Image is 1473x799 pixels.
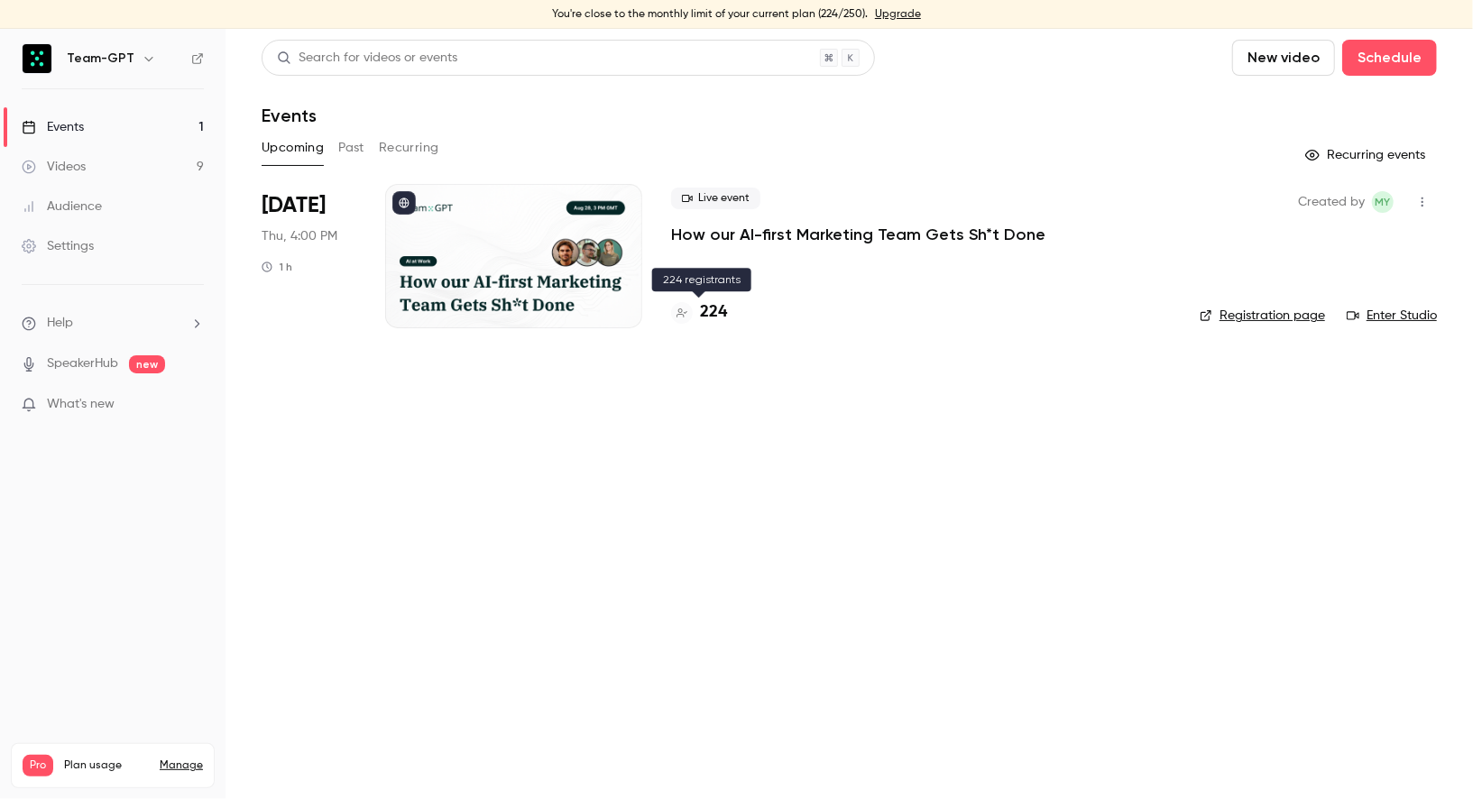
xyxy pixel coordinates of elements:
div: Events [22,118,84,136]
div: Search for videos or events [277,49,457,68]
button: Recurring [379,133,439,162]
button: Recurring events [1297,141,1437,170]
a: 224 [671,300,727,325]
span: new [129,355,165,373]
a: Upgrade [875,7,921,22]
li: help-dropdown-opener [22,314,204,333]
span: Live event [671,188,760,209]
div: Aug 28 Thu, 6:00 PM (Europe/Sofia) [262,184,356,328]
div: Settings [22,237,94,255]
span: What's new [47,395,115,414]
a: Manage [160,758,203,773]
div: Videos [22,158,86,176]
a: How our AI-first Marketing Team Gets Sh*t Done [671,224,1045,245]
h4: 224 [700,300,727,325]
div: Audience [22,197,102,216]
iframe: Noticeable Trigger [182,397,204,413]
div: 1 h [262,260,292,274]
span: Created by [1298,191,1365,213]
span: Thu, 4:00 PM [262,227,337,245]
span: MY [1376,191,1391,213]
button: New video [1232,40,1335,76]
img: Team-GPT [23,44,51,73]
span: Martin Yochev [1372,191,1394,213]
span: [DATE] [262,191,326,220]
button: Past [338,133,364,162]
a: Enter Studio [1347,307,1437,325]
h6: Team-GPT [67,50,134,68]
button: Schedule [1342,40,1437,76]
span: Help [47,314,73,333]
h1: Events [262,105,317,126]
a: Registration page [1200,307,1325,325]
a: SpeakerHub [47,354,118,373]
span: Plan usage [64,758,149,773]
button: Upcoming [262,133,324,162]
span: Pro [23,755,53,776]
